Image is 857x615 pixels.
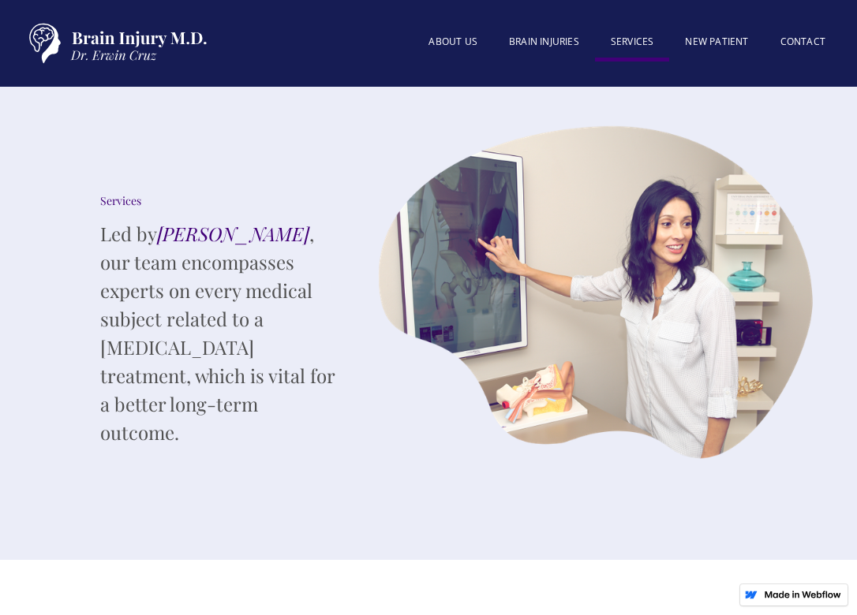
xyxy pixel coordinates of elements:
[669,26,764,58] a: New patient
[493,26,595,58] a: BRAIN INJURIES
[765,26,841,58] a: Contact
[100,219,337,446] p: Led by , our team encompasses experts on every medical subject related to a [MEDICAL_DATA] treatm...
[764,591,841,598] img: Made in Webflow
[595,26,670,61] a: SERVICES
[413,26,493,58] a: About US
[157,221,309,246] em: [PERSON_NAME]
[100,193,337,209] div: Services
[16,16,213,71] a: home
